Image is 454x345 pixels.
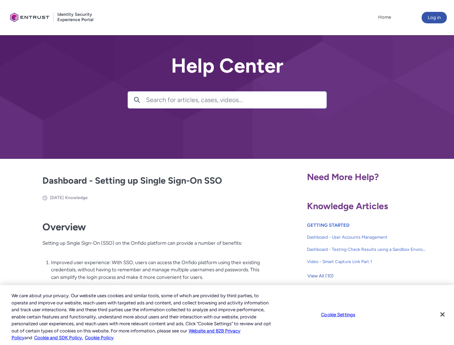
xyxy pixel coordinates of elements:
[307,271,334,281] span: View All (10)
[65,194,88,201] li: Knowledge
[42,221,86,233] strong: Overview
[128,92,146,108] button: Search
[307,231,426,243] a: Dashboard - User Accounts Management
[146,92,326,108] input: Search for articles, cases, videos...
[128,55,327,77] h2: Help Center
[307,201,388,211] span: Knowledge Articles
[307,222,349,228] a: GETTING STARTED
[307,243,426,256] a: Dashboard - Testing Check Results using a Sandbox Environment
[307,246,426,253] span: Dashboard - Testing Check Results using a Sandbox Environment
[307,171,379,182] span: Need More Help?
[34,335,83,340] a: Cookie and SDK Policy.
[307,256,426,268] a: Video - Smart Capture Link Part 1
[12,292,272,341] div: We care about your privacy. Our website uses cookies and similar tools, some of which are provide...
[307,270,334,282] button: View All (10)
[85,335,114,340] a: Cookie Policy
[307,258,426,265] span: Video - Smart Capture Link Part 1
[307,234,426,240] span: Dashboard - User Accounts Management
[422,12,447,23] button: Log in
[435,307,450,322] button: Close
[316,307,361,322] button: Cookie Settings
[42,174,260,188] h2: Dashboard - Setting up Single Sign-On SSO
[42,239,260,254] p: Setting up Single Sign-On (SSO) on the Onfido platform can provide a number of benefits:
[50,195,64,200] span: [DATE]
[376,12,393,23] a: Home
[51,259,260,281] p: Improved user experience: With SSO, users can access the Onfido platform using their existing cre...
